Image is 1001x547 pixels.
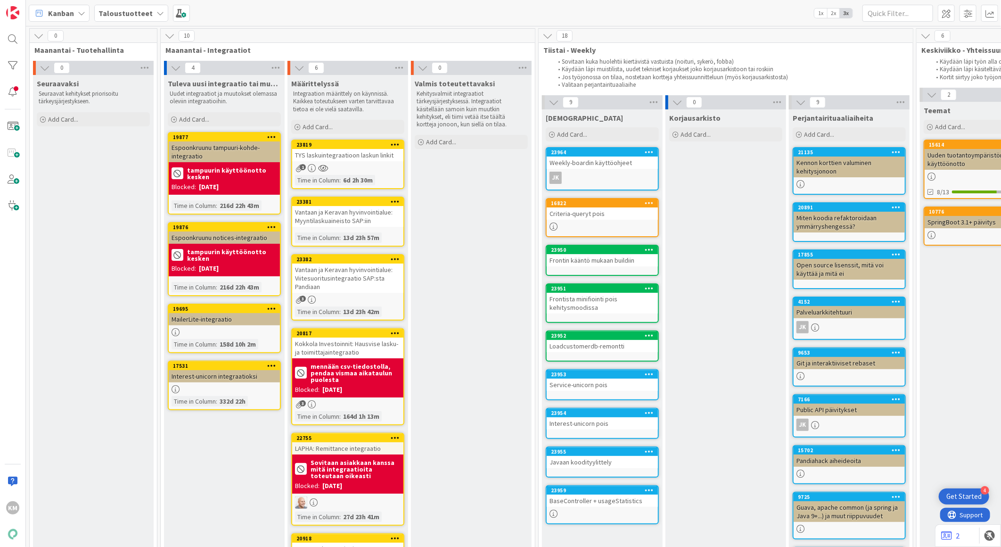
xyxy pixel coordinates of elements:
[172,339,216,349] div: Time in Column
[165,45,523,55] span: Maanantai - Integraatiot
[551,448,658,455] div: 23955
[295,497,307,509] img: NG
[341,232,382,243] div: 13d 23h 57m
[170,90,279,106] p: Uudet integraatiot ja muutokset olemassa oleviin integraatioihin.
[794,455,905,467] div: Pandiahack aiheideoita
[169,232,280,244] div: Espoonkruunu notices-integraatio
[311,459,401,479] b: Sovitaan asiakkaan kanssa mitä integraatioita toteutaan oikeasti
[547,148,658,157] div: 23964
[179,30,195,41] span: 10
[292,149,403,161] div: TYS laskuintegraatioon laskun linkit
[187,167,277,180] b: tampuurin käyttöönotto kesken
[172,264,196,273] div: Blocked:
[415,79,495,88] span: Valmis toteutettavaksi
[34,45,145,55] span: Maanantai - Tuotehallinta
[339,175,341,185] span: :
[169,370,280,382] div: Interest-unicorn integraatioksi
[798,447,905,454] div: 15702
[341,512,382,522] div: 27d 23h 41m
[547,340,658,352] div: Loadcustomerdb-remontti
[937,187,949,197] span: 8/13
[794,404,905,416] div: Public API päivitykset
[547,199,658,207] div: 16822
[547,370,658,379] div: 23953
[293,90,402,113] p: Integraation määrittely on käynnissä. Kaikkea toteutukseen varten tarvittavaa tietoa ei ole vielä...
[296,535,403,542] div: 20918
[798,396,905,403] div: 7166
[54,62,70,74] span: 0
[217,200,262,211] div: 216d 22h 43m
[199,264,219,273] div: [DATE]
[341,307,382,317] div: 13d 23h 42m
[547,293,658,314] div: Frontista minifiointi pois kehitysmoodissa
[300,296,306,302] span: 3
[292,255,403,264] div: 23382
[551,371,658,378] div: 23953
[547,448,658,456] div: 23955
[794,250,905,259] div: 17855
[794,348,905,369] div: 9653Git ja interaktiiviset rebaset
[553,66,904,73] li: Käydään läpi muistilista, uudet tekniset korjaukset joko korjausarkistoon tai roskiin
[169,223,280,244] div: 19876Espoonkruunu notices-integraatio
[827,8,840,18] span: 2x
[173,134,280,141] div: 19877
[794,203,905,212] div: 20891
[557,130,587,139] span: Add Card...
[20,1,43,13] span: Support
[169,362,280,370] div: 17531
[216,339,217,349] span: :
[6,528,19,541] img: avatar
[794,250,905,280] div: 17855Open source lisenssit, mitä voi käyttää ja mitä ei
[563,97,579,108] span: 9
[794,148,905,177] div: 21135Kennon korttien valuminen kehitysjonoon
[794,321,905,333] div: JK
[172,200,216,211] div: Time in Column
[37,79,79,88] span: Seuraavaksi
[303,123,333,131] span: Add Card...
[169,305,280,325] div: 19695MailerLite-integraatio
[48,30,64,41] span: 0
[798,494,905,500] div: 9725
[547,456,658,468] div: Javaan koodityylittely
[172,396,216,406] div: Time in Column
[794,348,905,357] div: 9653
[547,495,658,507] div: BaseController + usageStatistics
[553,74,904,81] li: Jos työjonossa on tilaa, nostetaan kortteja yhteissuunnitteluun (myös korjausarkistosta)
[6,501,19,514] div: KM
[547,379,658,391] div: Service-unicorn pois
[798,149,905,156] div: 21135
[547,409,658,430] div: 23954Interest-unicorn pois
[557,30,573,41] span: 18
[292,497,403,509] div: NG
[295,411,339,422] div: Time in Column
[551,200,658,207] div: 16822
[794,446,905,455] div: 15702
[547,409,658,417] div: 23954
[547,370,658,391] div: 23953Service-unicorn pois
[794,306,905,318] div: Palveluarkkitehtuuri
[935,30,951,41] span: 6
[292,141,403,149] div: 23819
[551,247,658,253] div: 23950
[547,199,658,220] div: 16822Criteria-queryt pois
[341,175,375,185] div: 6d 2h 30m
[6,6,19,19] img: Visit kanbanzone.com
[426,138,456,146] span: Add Card...
[793,113,873,123] span: Perjantairituaaliaiheita
[794,395,905,404] div: 7166
[547,284,658,293] div: 23951
[322,481,342,491] div: [DATE]
[796,321,809,333] div: JK
[547,207,658,220] div: Criteria-queryt pois
[39,90,148,106] p: Seuraavat kehitykset priorisoitu tärkeysjärjestykseen.
[199,182,219,192] div: [DATE]
[172,182,196,192] div: Blocked:
[173,363,280,369] div: 17531
[339,232,341,243] span: :
[840,8,853,18] span: 3x
[553,58,904,66] li: Sovitaan kuka huolehtii kiertävistä vastuista (noituri, sykerö, fobba)
[292,434,403,442] div: 22755
[292,434,403,455] div: 22755LAPHA: Remittance integraatio
[946,492,982,501] div: Get Started
[169,133,280,162] div: 19877Espoonkruunu tampuuri-kohde-integraatio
